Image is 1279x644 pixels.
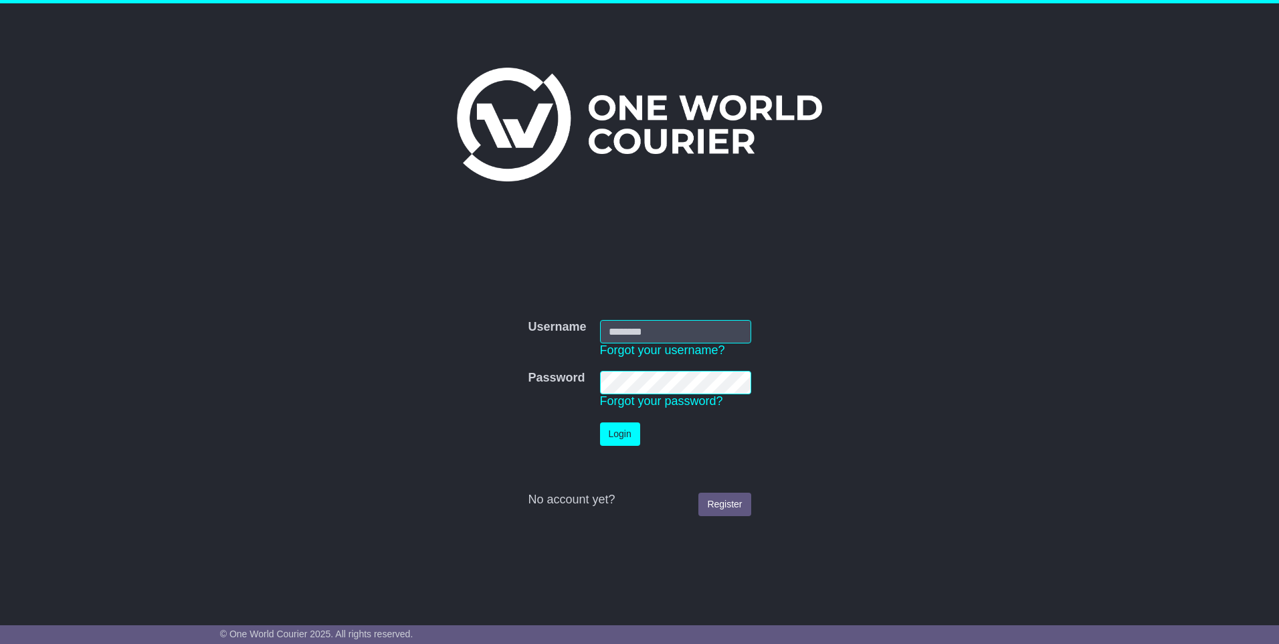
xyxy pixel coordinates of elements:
a: Forgot your password? [600,394,723,408]
div: No account yet? [528,493,751,507]
span: © One World Courier 2025. All rights reserved. [220,629,413,639]
label: Password [528,371,585,386]
label: Username [528,320,586,335]
a: Register [698,493,751,516]
a: Forgot your username? [600,343,725,357]
button: Login [600,422,640,446]
img: One World [457,68,822,181]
